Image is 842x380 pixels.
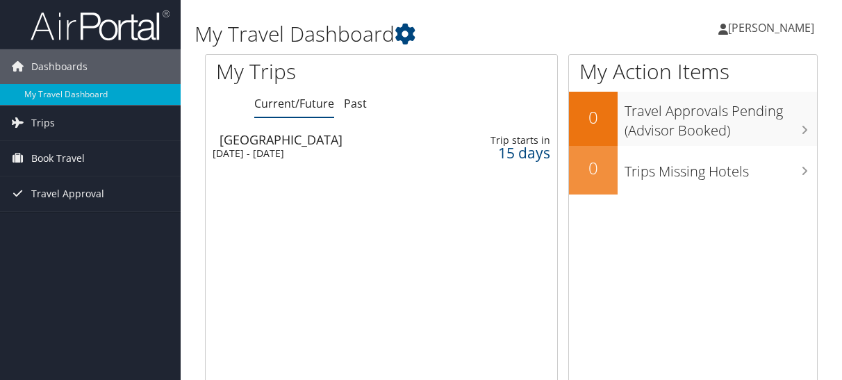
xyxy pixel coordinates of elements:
span: Trips [31,106,55,140]
span: Travel Approval [31,176,104,211]
span: [PERSON_NAME] [728,20,814,35]
a: Current/Future [254,96,334,111]
h1: My Trips [216,57,400,86]
h1: My Travel Dashboard [195,19,617,49]
div: Trip starts in [473,134,551,147]
span: Book Travel [31,141,85,176]
h2: 0 [569,106,618,129]
h1: My Action Items [569,57,817,86]
div: [GEOGRAPHIC_DATA] [220,133,431,146]
h3: Travel Approvals Pending (Advisor Booked) [625,94,817,140]
span: Dashboards [31,49,88,84]
div: 15 days [473,147,551,159]
img: airportal-logo.png [31,9,170,42]
a: 0Trips Missing Hotels [569,146,817,195]
h2: 0 [569,156,618,180]
a: [PERSON_NAME] [718,7,828,49]
div: [DATE] - [DATE] [213,147,424,160]
a: Past [344,96,367,111]
a: 0Travel Approvals Pending (Advisor Booked) [569,92,817,145]
h3: Trips Missing Hotels [625,155,817,181]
